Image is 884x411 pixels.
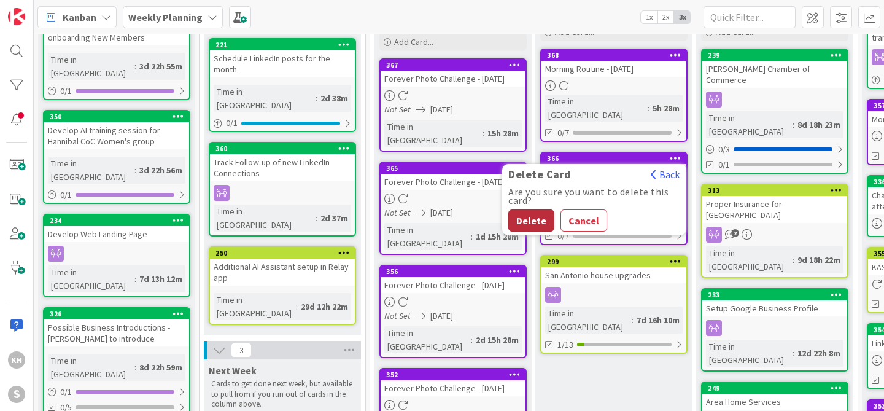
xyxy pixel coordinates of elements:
div: 360 [210,143,355,154]
div: 326Possible Business Introductions - [PERSON_NAME] to introduce [44,308,189,346]
div: Schedule LinkedIn posts for the month [210,50,355,77]
div: 356 [381,266,525,277]
div: 366Delete CardBackAre you sure you want to delete this card?DeleteCancelMorning Routine - [DATE] [541,153,686,180]
div: 233 [702,289,847,300]
div: San Antonio house upgrades [541,267,686,283]
span: 2x [657,11,674,23]
div: Proper Insurance for [GEOGRAPHIC_DATA] [702,196,847,223]
div: 299San Antonio house upgrades [541,256,686,283]
div: 221 [215,41,355,49]
span: : [134,361,136,374]
span: [DATE] [430,206,453,219]
div: 233 [708,291,847,299]
span: 0/1 [718,159,730,171]
div: 350 [44,111,189,122]
div: Time in [GEOGRAPHIC_DATA] [384,223,471,250]
span: : [648,101,649,115]
span: 0/7 [557,230,569,243]
div: Time in [GEOGRAPHIC_DATA] [384,120,483,147]
div: 234 [44,215,189,226]
a: 356Forever Photo Challenge - [DATE]Not Set[DATE]Time in [GEOGRAPHIC_DATA]:2d 15h 28m [379,265,527,358]
span: 0 / 3 [718,143,730,156]
div: 367 [381,60,525,71]
span: Delete Card [502,168,578,181]
span: 3x [674,11,691,23]
div: Time in [GEOGRAPHIC_DATA] [706,340,793,367]
a: 365Forever Photo Challenge - [DATE]Not Set[DATE]Time in [GEOGRAPHIC_DATA]:1d 15h 28m [379,162,527,255]
span: 0 / 1 [60,189,72,202]
div: 0/3 [702,142,847,157]
a: Help Chamber with process for onboarding New MembersTime in [GEOGRAPHIC_DATA]:3d 22h 55m0/1 [43,6,190,100]
span: Add Card... [716,26,755,37]
div: Time in [GEOGRAPHIC_DATA] [214,85,316,112]
a: 350Develop AI training session for Hannibal CoC Women's groupTime in [GEOGRAPHIC_DATA]:3d 22h 56m0/1 [43,110,190,204]
div: 233Setup Google Business Profile [702,289,847,316]
div: 221Schedule LinkedIn posts for the month [210,39,355,77]
div: 250Additional AI Assistant setup in Relay app [210,248,355,286]
span: 0 / 1 [60,386,72,399]
a: 299San Antonio house upgradesTime in [GEOGRAPHIC_DATA]:7d 16h 10m1/13 [540,255,688,354]
a: 368Morning Routine - [DATE]Time in [GEOGRAPHIC_DATA]:5h 28m0/7 [540,49,688,142]
div: S [8,386,25,403]
input: Quick Filter... [704,6,796,28]
div: 313 [708,186,847,195]
div: 360Track Follow-up of new LinkedIn Connections [210,143,355,181]
div: Morning Routine - [DATE] [541,61,686,77]
a: 366Delete CardBackAre you sure you want to delete this card?DeleteCancelMorning Routine - [DATE]T... [540,152,688,245]
span: 2 [731,229,739,237]
div: 366Delete CardBackAre you sure you want to delete this card?DeleteCancel [541,153,686,164]
div: 5h 28m [649,101,683,115]
div: 249Area Home Services [702,383,847,410]
div: 367Forever Photo Challenge - [DATE] [381,60,525,87]
div: 365Forever Photo Challenge - [DATE] [381,163,525,190]
div: Time in [GEOGRAPHIC_DATA] [48,354,134,381]
div: Area Home Services [702,394,847,410]
div: Develop AI training session for Hannibal CoC Women's group [44,122,189,149]
span: 3 [231,343,252,358]
span: : [134,163,136,177]
div: Time in [GEOGRAPHIC_DATA] [48,53,134,80]
span: Add Card... [394,36,433,47]
span: Next Week [209,364,257,377]
a: 313Proper Insurance for [GEOGRAPHIC_DATA]Time in [GEOGRAPHIC_DATA]:9d 18h 22m [701,184,848,278]
div: [PERSON_NAME] Chamber of Commerce [702,61,847,88]
div: 221 [210,39,355,50]
span: Add Card... [555,26,594,37]
span: : [632,313,634,327]
div: 356Forever Photo Challenge - [DATE] [381,266,525,293]
div: Are you sure you want to delete this card? [508,187,680,205]
span: : [316,211,317,225]
i: Not Set [384,104,411,115]
div: 313 [702,185,847,196]
div: 0/1 [44,187,189,203]
div: 299 [541,256,686,267]
div: Possible Business Introductions - [PERSON_NAME] to introduce [44,319,189,346]
div: 352Forever Photo Challenge - [DATE] [381,369,525,396]
div: Time in [GEOGRAPHIC_DATA] [706,111,793,138]
a: 233Setup Google Business ProfileTime in [GEOGRAPHIC_DATA]:12d 22h 8m [701,288,848,372]
div: 15h 28m [484,127,522,140]
span: : [316,92,317,105]
span: [DATE] [430,103,453,116]
div: 360 [215,144,355,153]
div: 234Develop Web Landing Page [44,215,189,242]
div: 367 [386,61,525,69]
div: 350Develop AI training session for Hannibal CoC Women's group [44,111,189,149]
div: 2d 37m [317,211,351,225]
span: : [134,60,136,73]
span: : [134,272,136,286]
div: Additional AI Assistant setup in Relay app [210,259,355,286]
div: 7d 16h 10m [634,313,683,327]
div: 234 [50,216,189,225]
p: Cards to get done next week, but available to pull from if you run out of cards in the column above. [211,379,354,409]
div: 368 [541,50,686,61]
div: 368 [547,51,686,60]
i: Not Set [384,310,411,321]
div: 365 [381,163,525,174]
div: 12d 22h 8m [794,346,843,360]
div: KH [8,351,25,369]
div: Forever Photo Challenge - [DATE] [381,380,525,396]
a: 239[PERSON_NAME] Chamber of CommerceTime in [GEOGRAPHIC_DATA]:8d 18h 23m0/30/1 [701,49,848,174]
span: : [793,346,794,360]
div: 239[PERSON_NAME] Chamber of Commerce [702,50,847,88]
